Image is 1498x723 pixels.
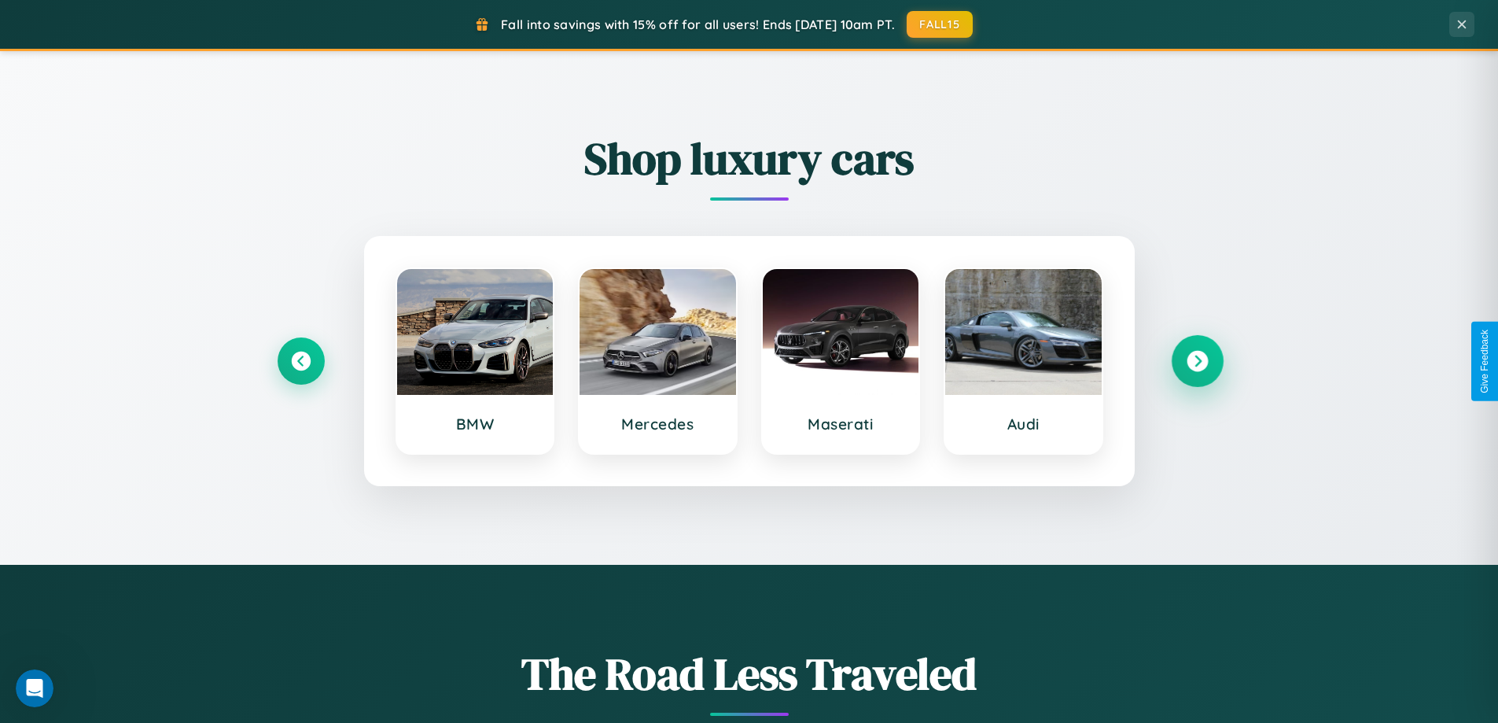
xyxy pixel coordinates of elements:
iframe: Intercom live chat [16,670,53,707]
h3: BMW [413,415,538,433]
div: Give Feedback [1479,330,1490,393]
h3: Mercedes [595,415,720,433]
span: Fall into savings with 15% off for all users! Ends [DATE] 10am PT. [501,17,895,32]
h2: Shop luxury cars [278,128,1221,189]
h1: The Road Less Traveled [278,644,1221,704]
button: FALL15 [907,11,973,38]
h3: Maserati [778,415,904,433]
h3: Audi [961,415,1086,433]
